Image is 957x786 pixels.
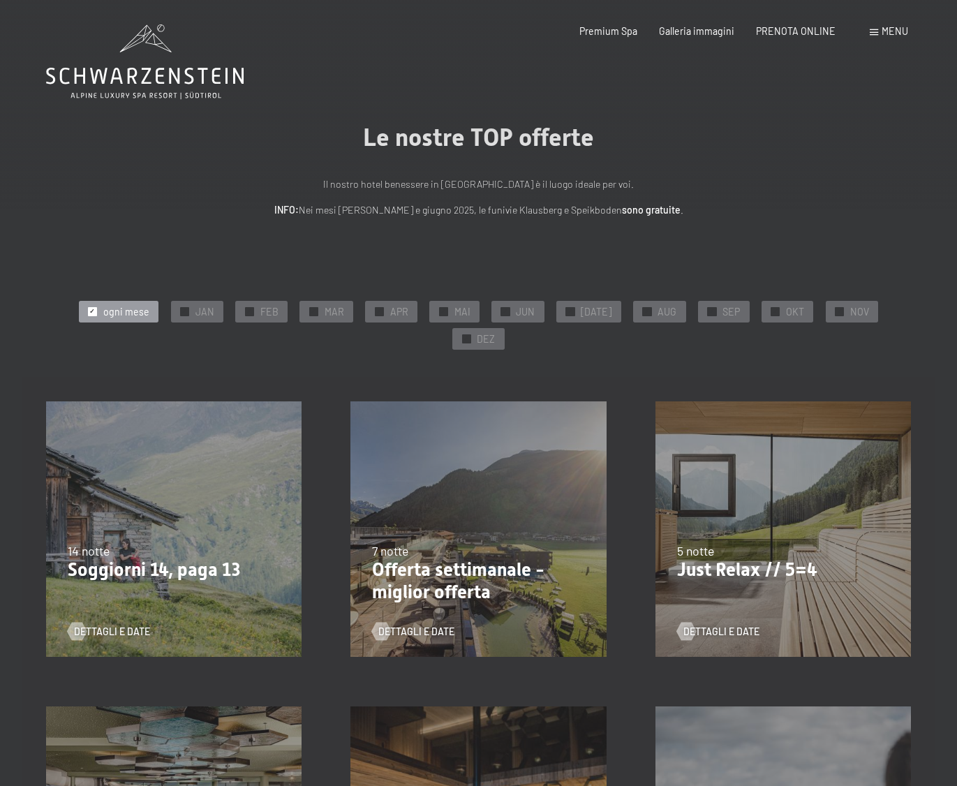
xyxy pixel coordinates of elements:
span: Dettagli e Date [378,625,454,639]
a: Dettagli e Date [677,625,759,639]
span: ✓ [89,307,95,316]
span: ✓ [311,307,316,316]
a: Premium Spa [579,25,637,37]
p: Il nostro hotel benessere in [GEOGRAPHIC_DATA] è il luogo ideale per voi. [172,177,786,193]
span: OKT [786,305,804,319]
span: 7 notte [372,543,408,558]
span: [DATE] [581,305,611,319]
span: 14 notte [68,543,110,558]
span: Le nostre TOP offerte [363,123,594,151]
strong: INFO: [274,204,299,216]
span: ✓ [567,307,573,316]
span: JAN [195,305,214,319]
span: DEZ [477,332,495,346]
span: ogni mese [103,305,149,319]
a: Dettagli e Date [68,625,150,639]
span: MAR [325,305,344,319]
a: Galleria immagini [659,25,734,37]
span: NOV [850,305,869,319]
p: Soggiorni 14, paga 13 [68,559,280,581]
span: ✓ [463,334,469,343]
span: ✓ [644,307,650,316]
span: FEB [260,305,279,319]
span: ✓ [181,307,187,316]
p: Just Relax // 5=4 [677,559,889,581]
span: ✓ [773,307,778,316]
p: Offerta settimanale - miglior offerta [372,559,584,603]
span: Dettagli e Date [683,625,759,639]
span: AUG [658,305,676,319]
span: Menu [882,25,908,37]
span: ✓ [440,307,446,316]
span: ✓ [376,307,382,316]
a: Dettagli e Date [372,625,454,639]
span: ✓ [837,307,843,316]
span: SEP [722,305,740,319]
p: Nei mesi [PERSON_NAME] e giugno 2025, le funivie Klausberg e Speikboden . [172,202,786,218]
span: MAI [454,305,470,319]
span: APR [390,305,408,319]
span: ✓ [246,307,252,316]
span: ✓ [503,307,508,316]
span: Dettagli e Date [74,625,150,639]
span: ✓ [709,307,715,316]
span: 5 notte [677,543,714,558]
strong: sono gratuite [622,204,681,216]
span: JUN [516,305,535,319]
a: PRENOTA ONLINE [756,25,836,37]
